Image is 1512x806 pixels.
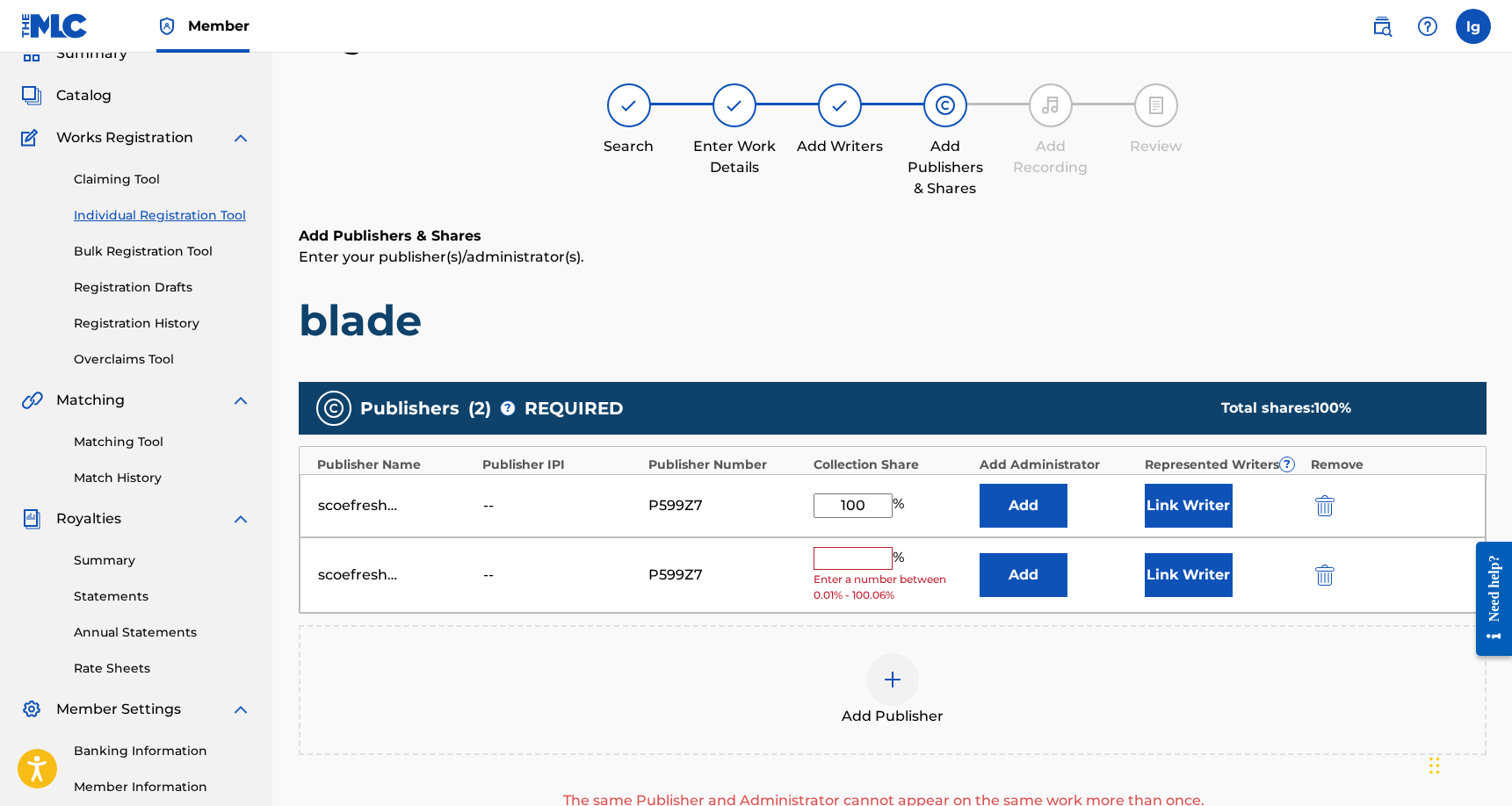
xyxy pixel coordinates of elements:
span: Enter a number between 0.01% - 100.06% [814,572,970,603]
span: % [893,547,908,570]
img: step indicator icon for Add Publishers & Shares [935,95,956,116]
span: ( 2 ) [468,395,491,421]
img: MLC Logo [21,13,89,39]
img: step indicator icon for Enter Work Details [724,95,745,116]
div: Publisher IPI [482,456,640,474]
div: Collection Share [814,456,971,474]
p: Enter your publisher(s)/administrator(s). [299,247,1487,268]
div: Review [1112,136,1200,157]
span: % [893,493,908,518]
a: Matching Tool [74,433,251,451]
div: Add Administrator [980,456,1137,474]
a: Annual Statements [74,623,251,642]
span: Member Settings [56,699,181,720]
div: Publisher Name [317,456,474,474]
a: Rate Sheets [74,659,251,678]
button: Add [980,484,1067,528]
div: Publisher Number [648,456,806,474]
a: Overclaims Tool [74,350,251,369]
span: Catalog [56,85,112,106]
div: Add Recording [1007,136,1095,178]
img: help [1417,16,1438,37]
button: Link Writer [1145,553,1233,597]
img: add [882,669,903,690]
span: Member [188,16,250,36]
div: Add Writers [796,136,884,157]
a: Statements [74,587,251,606]
span: ? [501,401,515,415]
img: step indicator icon for Add Recording [1040,95,1061,116]
div: Total shares: [1221,398,1451,419]
div: Help [1410,9,1445,44]
span: Add Publisher [842,706,944,727]
span: Matching [56,390,125,411]
img: Works Registration [21,127,44,148]
img: search [1371,16,1393,37]
img: 12a2ab48e56ec057fbd8.svg [1315,565,1335,586]
img: publishers [323,398,344,419]
div: Add Publishers & Shares [901,136,989,199]
div: Search [585,136,673,157]
a: Banking Information [74,742,251,760]
a: Registration Drafts [74,278,251,297]
a: Public Search [1364,9,1400,44]
a: Individual Registration Tool [74,206,251,225]
img: Summary [21,43,42,64]
h1: blade [299,294,1487,347]
img: Catalog [21,85,42,106]
button: Link Writer [1145,484,1233,528]
img: expand [230,699,251,720]
a: Summary [74,551,251,570]
a: Bulk Registration Tool [74,242,251,261]
div: User Menu [1456,9,1491,44]
img: Matching [21,390,43,411]
img: step indicator icon for Add Writers [829,95,850,116]
span: 100 % [1314,399,1351,416]
h6: Add Publishers & Shares [299,226,1487,247]
span: Works Registration [56,127,193,148]
span: ? [1280,457,1294,471]
a: CatalogCatalog [21,85,112,106]
img: expand [230,508,251,529]
a: SummarySummary [21,43,127,64]
img: Royalties [21,508,42,529]
div: Remove [1311,456,1468,474]
span: Publishers [360,395,459,421]
img: step indicator icon for Review [1146,95,1167,116]
iframe: Chat Widget [1424,722,1512,806]
img: Member Settings [21,699,42,720]
div: Represented Writers [1145,456,1302,474]
img: 12a2ab48e56ec057fbd8.svg [1315,495,1335,516]
div: Drag [1429,739,1440,792]
img: expand [230,127,251,148]
img: expand [230,390,251,411]
div: Enter Work Details [691,136,778,178]
span: Summary [56,43,127,64]
a: Claiming Tool [74,170,251,189]
img: step indicator icon for Search [619,95,640,116]
button: Add [980,553,1067,597]
img: Top Rightsholder [156,16,177,37]
a: Registration History [74,314,251,333]
span: REQUIRED [524,395,624,421]
a: Match History [74,469,251,487]
iframe: Resource Center [1463,524,1512,674]
a: Member Information [74,778,251,796]
span: Royalties [56,508,121,529]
